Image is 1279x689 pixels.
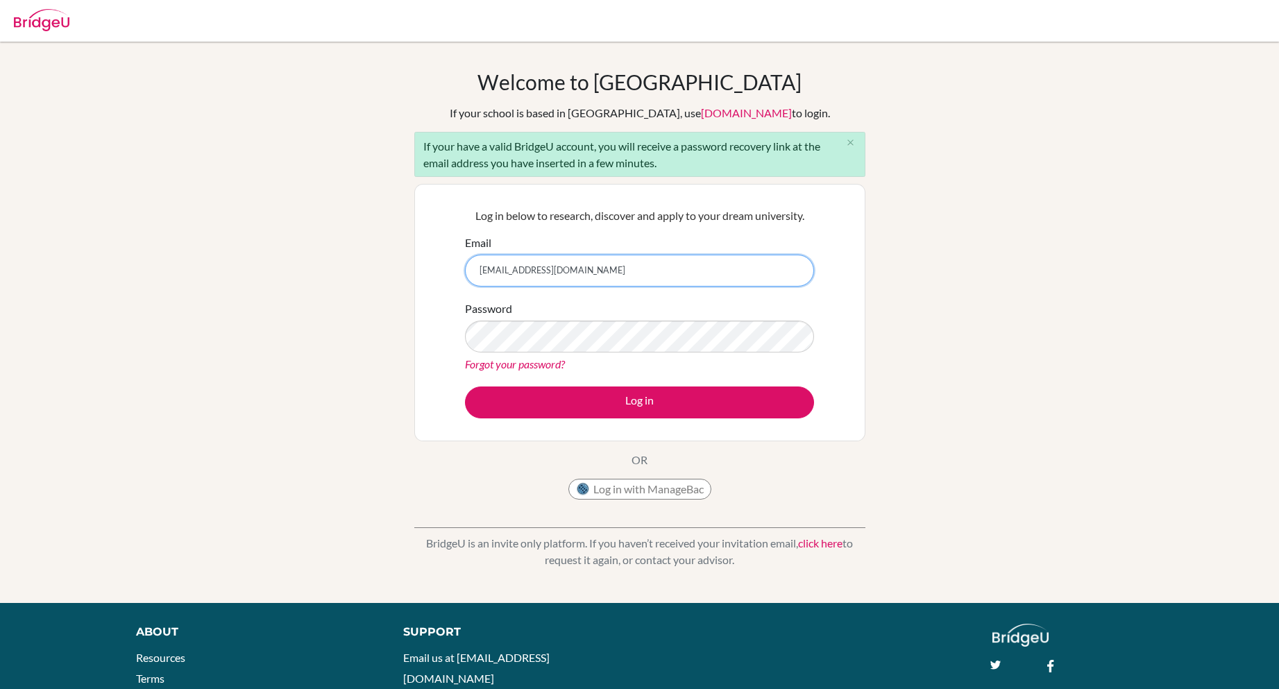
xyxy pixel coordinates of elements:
[465,235,491,251] label: Email
[450,105,830,121] div: If your school is based in [GEOGRAPHIC_DATA], use to login.
[465,386,814,418] button: Log in
[701,106,792,119] a: [DOMAIN_NAME]
[568,479,711,500] button: Log in with ManageBac
[632,452,647,468] p: OR
[14,9,69,31] img: Bridge-U
[992,624,1049,647] img: logo_white@2x-f4f0deed5e89b7ecb1c2cc34c3e3d731f90f0f143d5ea2071677605dd97b5244.png
[414,132,865,177] div: If your have a valid BridgeU account, you will receive a password recovery link at the email addr...
[465,300,512,317] label: Password
[403,651,550,685] a: Email us at [EMAIL_ADDRESS][DOMAIN_NAME]
[477,69,802,94] h1: Welcome to [GEOGRAPHIC_DATA]
[798,536,842,550] a: click here
[136,651,185,664] a: Resources
[414,535,865,568] p: BridgeU is an invite only platform. If you haven’t received your invitation email, to request it ...
[837,133,865,153] button: Close
[465,357,565,371] a: Forgot your password?
[136,672,164,685] a: Terms
[845,137,856,148] i: close
[403,624,623,640] div: Support
[465,207,814,224] p: Log in below to research, discover and apply to your dream university.
[136,624,372,640] div: About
